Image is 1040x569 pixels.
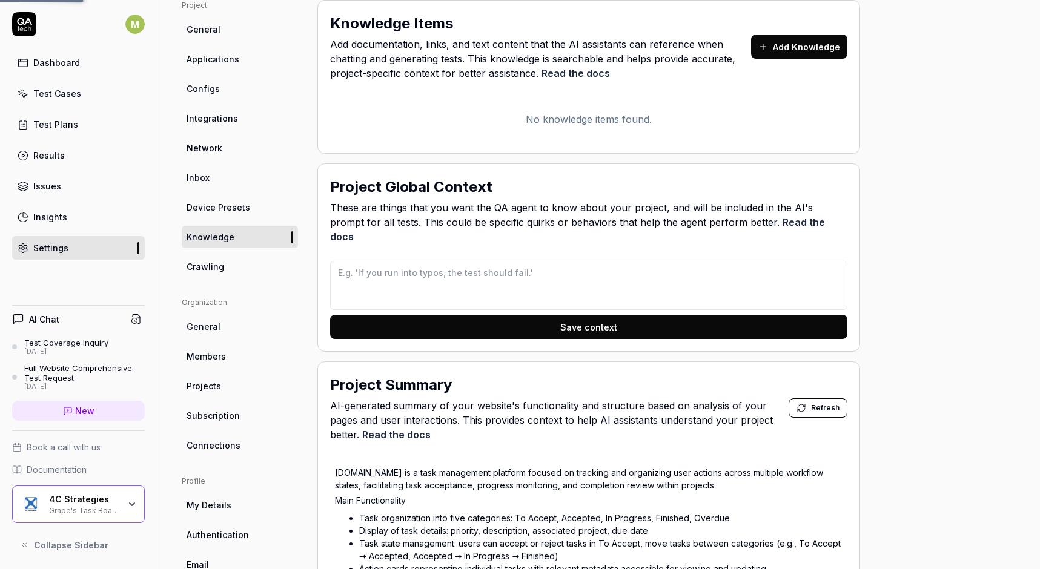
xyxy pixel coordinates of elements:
h2: Project Global Context [330,176,492,198]
a: Book a call with us [12,441,145,453]
div: Profile [182,476,298,487]
a: New [12,401,145,421]
span: These are things that you want the QA agent to know about your project, and will be included in t... [330,200,847,244]
span: Configs [187,82,220,95]
a: Network [182,137,298,159]
button: Refresh [789,398,847,418]
div: Organization [182,297,298,308]
a: My Details [182,494,298,516]
div: Test Plans [33,118,78,131]
a: Connections [182,434,298,456]
div: [DATE] [24,383,145,391]
span: Crawling [187,260,224,273]
a: Authentication [182,524,298,546]
button: Collapse Sidebar [12,533,145,557]
span: Projects [187,380,221,392]
li: Task state management: users can accept or reject tasks in To Accept, move tasks between categori... [359,537,843,562]
a: General [182,315,298,338]
span: Collapse Sidebar [34,539,108,551]
a: Dashboard [12,51,145,74]
a: Full Website Comprehensive Test Request[DATE] [12,363,145,391]
a: Test Plans [12,113,145,136]
span: Book a call with us [27,441,101,453]
span: Add documentation, links, and text content that the AI assistants can reference when chatting and... [330,37,751,81]
a: Device Presets [182,196,298,219]
a: Issues [12,174,145,198]
a: Members [182,345,298,367]
a: General [182,18,298,41]
span: Connections [187,439,240,452]
div: Grape's Task Board Hack [49,505,119,515]
a: Test Coverage Inquiry[DATE] [12,338,145,356]
h4: AI Chat [29,313,59,326]
span: AI-generated summary of your website's functionality and structure based on analysis of your page... [330,398,789,442]
a: Insights [12,205,145,229]
button: Save context [330,315,847,339]
p: Main Functionality [335,494,843,507]
div: Settings [33,242,68,254]
span: Applications [187,53,239,65]
li: Display of task details: priority, description, associated project, due date [359,524,843,537]
a: Subscription [182,404,298,427]
img: 4C Strategies Logo [20,493,42,515]
a: Integrations [182,107,298,130]
span: Knowledge [187,231,234,243]
li: Task organization into five categories: To Accept, Accepted, In Progress, Finished, Overdue [359,511,843,524]
a: Settings [12,236,145,260]
p: [DOMAIN_NAME] is a task management platform focused on tracking and organizing user actions acros... [335,466,843,492]
span: My Details [187,499,231,511]
span: Documentation [27,463,87,476]
a: Inbox [182,166,298,189]
button: Add Knowledge [751,35,847,59]
span: Inbox [187,171,210,184]
span: M [125,15,145,34]
span: Authentication [187,528,249,541]
a: Projects [182,375,298,397]
a: Knowledge [182,226,298,248]
div: 4C Strategies [49,494,119,505]
span: Members [187,350,226,363]
a: Read the docs [542,67,610,79]
span: Subscription [187,409,240,422]
span: General [187,320,220,333]
button: M [125,12,145,36]
a: Applications [182,48,298,70]
button: 4C Strategies Logo4C StrategiesGrape's Task Board Hack [12,485,145,523]
span: General [187,23,220,36]
a: Read the docs [362,429,431,441]
div: Insights [33,211,67,223]
div: Results [33,149,65,162]
h2: Project Summary [330,374,452,396]
div: Issues [33,180,61,192]
a: Results [12,143,145,167]
div: Dashboard [33,56,80,69]
p: No knowledge items found. [330,112,847,127]
div: Test Cases [33,87,81,100]
div: Test Coverage Inquiry [24,338,108,347]
span: Integrations [187,112,238,125]
div: [DATE] [24,347,108,356]
span: New [75,404,94,417]
a: Test Cases [12,82,145,105]
a: Documentation [12,463,145,476]
div: Full Website Comprehensive Test Request [24,363,145,383]
span: Network [187,142,222,154]
span: Device Presets [187,201,250,214]
h2: Knowledge Items [330,13,453,35]
a: Crawling [182,255,298,278]
a: Configs [182,77,298,100]
span: Refresh [811,403,840,413]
